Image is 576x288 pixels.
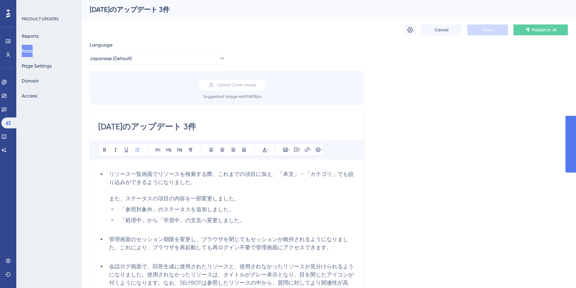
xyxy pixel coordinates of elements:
[109,236,348,251] span: 管理画面のセッション期限を変更し、ブラウザを閉じてもセッションが維持されるようになりました。これにより、ブラウザを再起動しても再ログイン不要で管理画面にアクセスできます。
[98,121,356,132] input: Post Title
[22,45,33,57] button: Posts
[421,24,462,35] button: Cancel
[513,24,568,35] button: Publish in JA
[109,171,354,185] span: リソース一覧画面でリソースを検索する際、これまでの項目に加え、「本文」・「カテゴリ」でも絞り込みができるようになりました。
[22,60,52,72] button: Page Settings
[120,217,245,223] span: 「処理中」から「学習中」の文言へ変更しました。
[435,27,449,33] span: Cancel
[109,195,240,202] span: また、ステータスの項目の内容を一部変更しました。
[217,82,256,88] span: Upload Cover Image
[90,52,226,65] button: Japanese (Default)
[22,90,37,102] button: Access
[203,94,262,99] div: Suggested image width 808 px
[532,27,557,33] span: Publish in JA
[120,206,234,213] span: 「参照対象外」のステータスを追加しました。
[22,30,39,42] button: Reports
[483,27,492,33] span: Save
[467,24,508,35] button: Save
[90,41,112,49] span: Language
[547,261,568,282] iframe: UserGuiding AI Assistant Launcher
[22,75,39,87] button: Domain
[90,54,132,62] span: Japanese (Default)
[22,16,59,22] div: PRODUCT UPDATES
[90,5,551,14] div: [DATE]のアップデート 3件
